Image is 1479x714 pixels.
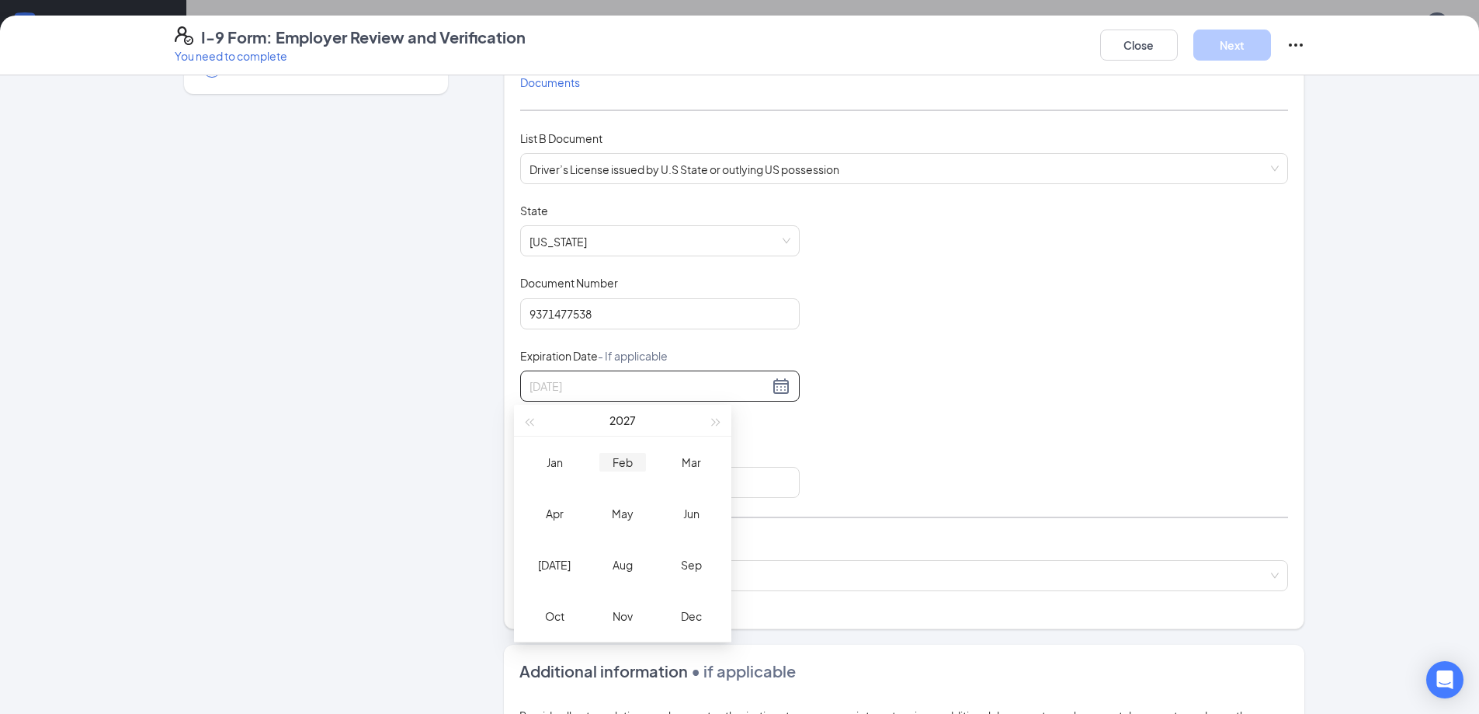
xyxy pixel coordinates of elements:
[175,48,526,64] p: You need to complete
[531,504,578,523] div: Apr
[668,504,714,523] div: Jun
[668,556,714,574] div: Sep
[599,556,646,574] div: Aug
[599,453,646,472] div: Feb
[599,607,646,625] div: Nov
[520,590,588,642] td: 2027-10
[688,661,796,681] span: • if applicable
[588,437,657,488] td: 2027-02
[201,26,526,48] h4: I-9 Form: Employer Review and Verification
[668,453,714,472] div: Mar
[529,378,769,395] input: Select expiration date
[599,504,646,523] div: May
[531,556,578,574] div: [DATE]
[657,590,725,642] td: 2027-12
[520,437,588,488] td: 2027-01
[520,539,588,590] td: 2027-07
[1286,36,1305,54] svg: Ellipses
[1100,30,1178,61] button: Close
[520,348,668,364] span: Expiration Date
[531,607,578,625] div: Oct
[520,488,588,539] td: 2027-04
[1193,30,1271,61] button: Next
[588,539,657,590] td: 2027-08
[657,488,725,539] td: 2027-06
[1426,661,1463,698] div: Open Intercom Messenger
[519,661,688,681] span: Additional information
[657,539,725,590] td: 2027-09
[529,154,1279,183] span: Driver’s License issued by U.S State or outlying US possession
[520,275,618,291] span: Document Number
[531,453,578,472] div: Jan
[588,590,657,642] td: 2027-11
[588,488,657,539] td: 2027-05
[657,437,725,488] td: 2027-03
[609,405,636,436] button: 2027
[668,607,714,625] div: Dec
[598,349,668,363] span: - If applicable
[520,131,602,145] span: List B Document
[529,226,790,256] span: Indiana
[175,26,193,45] svg: FormI9EVerifyIcon
[520,203,548,218] span: State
